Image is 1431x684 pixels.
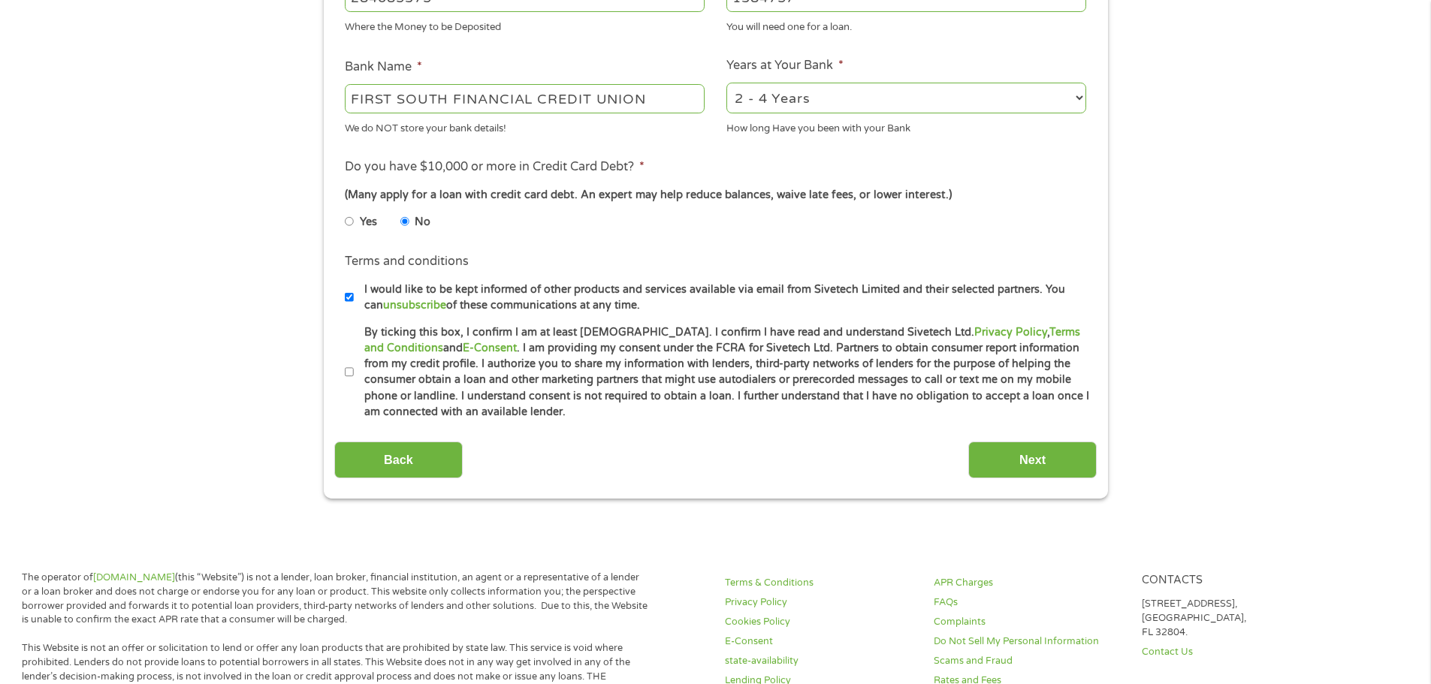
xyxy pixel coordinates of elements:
a: Terms and Conditions [364,326,1080,354]
a: Privacy Policy [974,326,1047,339]
a: E-Consent [463,342,517,354]
a: Do Not Sell My Personal Information [934,634,1125,649]
div: You will need one for a loan. [726,15,1086,35]
p: [STREET_ADDRESS], [GEOGRAPHIC_DATA], FL 32804. [1142,597,1333,640]
a: APR Charges [934,576,1125,590]
a: Cookies Policy [725,615,916,629]
p: The operator of (this “Website”) is not a lender, loan broker, financial institution, an agent or... [22,571,648,628]
label: I would like to be kept informed of other products and services available via email from Sivetech... [354,282,1091,314]
a: FAQs [934,595,1125,610]
a: state-availability [725,654,916,668]
label: Yes [360,214,377,231]
label: No [415,214,430,231]
label: By ticking this box, I confirm I am at least [DEMOGRAPHIC_DATA]. I confirm I have read and unders... [354,324,1091,420]
a: Contact Us [1142,645,1333,659]
label: Bank Name [345,59,422,75]
a: Privacy Policy [725,595,916,610]
a: Terms & Conditions [725,576,916,590]
input: Next [968,441,1097,478]
input: Back [334,441,463,478]
a: [DOMAIN_NAME] [93,571,175,583]
label: Years at Your Bank [726,58,844,74]
label: Terms and conditions [345,254,469,270]
a: unsubscribe [383,299,446,312]
a: Scams and Fraud [934,654,1125,668]
a: Complaints [934,615,1125,629]
div: Where the Money to be Deposited [345,15,705,35]
label: Do you have $10,000 or more in Credit Card Debt? [345,159,645,175]
a: E-Consent [725,634,916,649]
div: We do NOT store your bank details! [345,116,705,136]
h4: Contacts [1142,574,1333,588]
div: How long Have you been with your Bank [726,116,1086,136]
div: (Many apply for a loan with credit card debt. An expert may help reduce balances, waive late fees... [345,187,1085,203]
